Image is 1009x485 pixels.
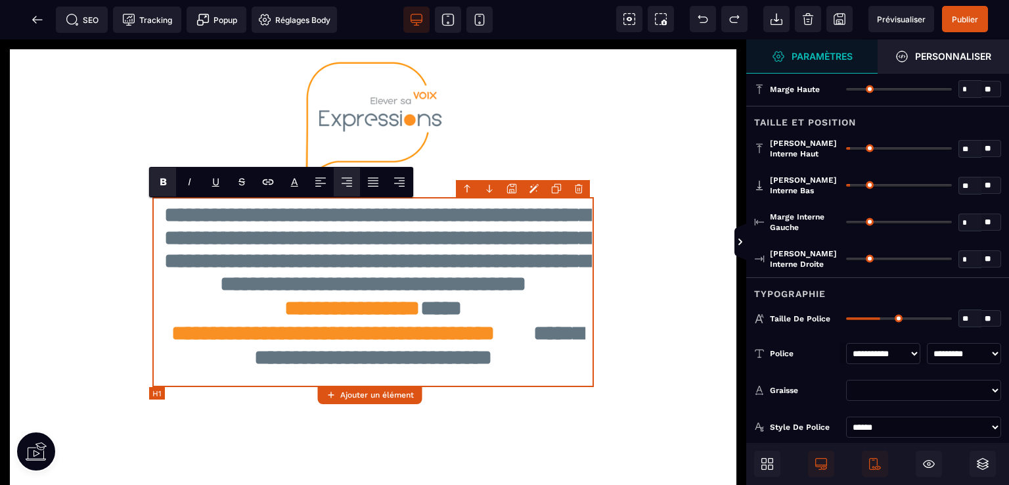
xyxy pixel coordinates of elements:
[826,6,853,32] span: Enregistrer
[770,212,840,233] span: Marge interne gauche
[56,7,108,33] span: Métadata SEO
[340,390,414,400] strong: Ajouter un élément
[616,6,642,32] span: Voir les composants
[916,451,942,477] span: Masquer le bloc
[160,175,167,188] b: B
[202,168,229,196] span: Underline
[878,39,1009,74] span: Ouvrir le gestionnaire de styles
[66,13,99,26] span: SEO
[754,451,780,477] span: Ouvrir les blocs
[770,421,840,434] div: Style de police
[188,175,191,188] i: I
[238,175,245,188] s: S
[770,138,840,159] span: [PERSON_NAME] interne haut
[113,7,181,33] span: Code de suivi
[648,6,674,32] span: Capture d'écran
[868,6,934,32] span: Aperçu
[150,168,176,196] span: Bold
[942,6,988,32] span: Enregistrer le contenu
[122,13,172,26] span: Tracking
[877,14,926,24] span: Prévisualiser
[690,6,716,32] span: Défaire
[862,451,888,477] span: Afficher le mobile
[770,175,840,196] span: [PERSON_NAME] interne bas
[746,223,759,262] span: Afficher les vues
[808,451,834,477] span: Afficher le desktop
[466,7,493,33] span: Voir mobile
[291,175,298,188] p: A
[770,248,840,269] span: [PERSON_NAME] interne droite
[252,7,337,33] span: Favicon
[302,20,444,145] img: 3ea961a60e4c1368b57c6df3c5627ada_DEF-Logo-EXPRESSIONS-Baseline-FR-250.png
[952,14,978,24] span: Publier
[770,313,830,324] span: Taille de police
[258,13,330,26] span: Réglages Body
[746,277,1009,302] div: Typographie
[915,51,991,61] strong: Personnaliser
[435,7,461,33] span: Voir tablette
[212,175,219,188] u: U
[763,6,790,32] span: Importer
[334,168,360,196] span: Align Center
[196,13,237,26] span: Popup
[403,7,430,33] span: Voir bureau
[176,168,202,196] span: Italic
[360,168,386,196] span: Align Justify
[307,168,334,196] span: Align Left
[24,7,51,33] span: Retour
[770,347,840,360] div: Police
[317,386,422,404] button: Ajouter un élément
[746,106,1009,130] div: Taille et position
[386,168,413,196] span: Align Right
[792,51,853,61] strong: Paramètres
[229,168,255,196] span: Strike-through
[770,84,820,95] span: Marge haute
[255,168,281,196] span: Lien
[187,7,246,33] span: Créer une alerte modale
[746,39,878,74] span: Ouvrir le gestionnaire de styles
[770,384,840,397] div: Graisse
[970,451,996,477] span: Ouvrir les calques
[291,175,298,188] label: Font color
[795,6,821,32] span: Nettoyage
[721,6,748,32] span: Rétablir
